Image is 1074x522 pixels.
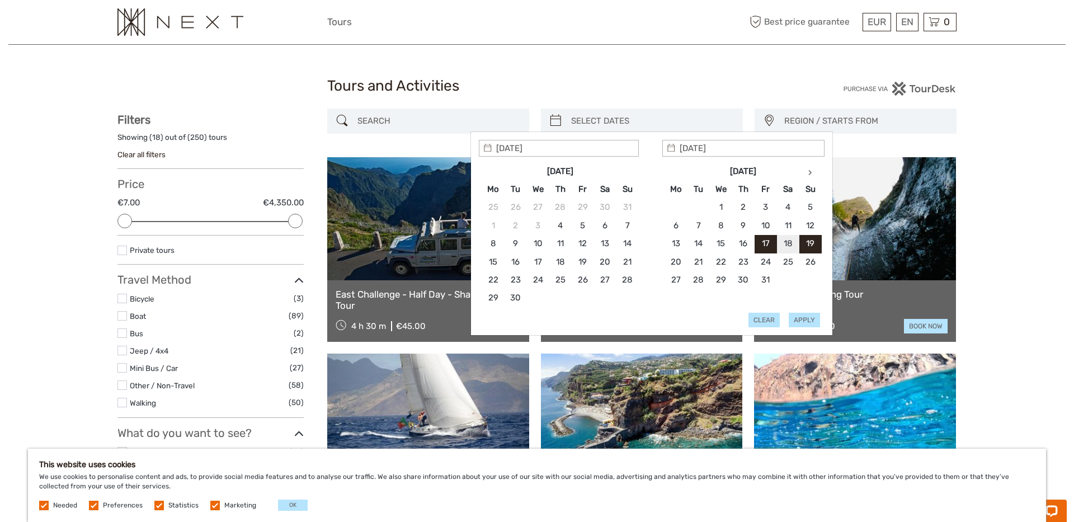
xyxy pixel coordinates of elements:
[224,501,256,510] label: Marketing
[482,289,505,307] td: 29
[353,111,524,131] input: SEARCH
[710,199,732,217] td: 1
[755,253,777,271] td: 24
[327,77,747,95] h1: Tours and Activities
[710,235,732,253] td: 15
[594,199,616,217] td: 30
[755,199,777,217] td: 3
[482,217,505,234] td: 1
[327,14,352,30] a: Tours
[549,180,572,198] th: Th
[594,253,616,271] td: 20
[843,82,957,96] img: PurchaseViaTourDesk.png
[103,501,143,510] label: Preferences
[130,346,168,355] a: Jeep / 4x4
[549,199,572,217] td: 28
[289,309,304,322] span: (89)
[505,235,527,253] td: 9
[130,294,154,303] a: Bicycle
[482,271,505,289] td: 22
[687,162,799,180] th: [DATE]
[482,235,505,253] td: 8
[130,364,178,373] a: Mini Bus / Car
[130,246,175,255] a: Private tours
[779,112,951,130] span: REGION / STARTS FROM
[572,235,594,253] td: 12
[351,321,386,331] span: 4 h 30 m
[549,271,572,289] td: 25
[53,501,77,510] label: Needed
[572,271,594,289] td: 26
[665,180,687,198] th: Mo
[117,426,304,440] h3: What do you want to see?
[777,180,799,198] th: Sa
[687,217,710,234] td: 7
[505,253,527,271] td: 16
[755,271,777,289] td: 31
[616,235,639,253] td: 14
[505,289,527,307] td: 30
[117,177,304,191] h3: Price
[572,180,594,198] th: Fr
[777,235,799,253] td: 18
[505,199,527,217] td: 26
[748,313,780,327] button: Clear
[130,448,155,457] a: Levada
[616,271,639,289] td: 28
[799,180,822,198] th: Su
[482,253,505,271] td: 15
[572,199,594,217] td: 29
[117,197,140,209] label: €7.00
[482,180,505,198] th: Mo
[527,253,549,271] td: 17
[665,271,687,289] td: 27
[505,162,616,180] th: [DATE]
[289,379,304,392] span: (58)
[799,253,822,271] td: 26
[527,180,549,198] th: We
[190,132,204,143] label: 250
[732,271,755,289] td: 30
[687,235,710,253] td: 14
[130,398,156,407] a: Walking
[549,235,572,253] td: 11
[117,8,243,36] img: 3282-a978e506-1cde-4c38-be18-ebef36df7ad8_logo_small.png
[505,180,527,198] th: Tu
[289,445,304,458] span: (36)
[868,16,886,27] span: EUR
[687,271,710,289] td: 28
[594,271,616,289] td: 27
[527,271,549,289] td: 24
[896,13,918,31] div: EN
[755,235,777,253] td: 17
[732,217,755,234] td: 9
[16,20,126,29] p: Chat now
[117,150,166,159] a: Clear all filters
[799,217,822,234] td: 12
[904,319,948,333] a: book now
[549,253,572,271] td: 18
[777,217,799,234] td: 11
[710,180,732,198] th: We
[505,217,527,234] td: 2
[616,217,639,234] td: 7
[130,381,195,390] a: Other / Non-Travel
[616,253,639,271] td: 21
[710,253,732,271] td: 22
[28,449,1046,522] div: We use cookies to personalise content and ads, to provide social media features and to analyse ou...
[594,235,616,253] td: 13
[687,180,710,198] th: Tu
[942,16,951,27] span: 0
[117,132,304,149] div: Showing ( ) out of ( ) tours
[789,313,820,327] button: Apply
[747,13,860,31] span: Best price guarantee
[168,501,199,510] label: Statistics
[152,132,161,143] label: 18
[527,217,549,234] td: 3
[294,292,304,305] span: (3)
[755,217,777,234] td: 10
[572,253,594,271] td: 19
[732,180,755,198] th: Th
[594,180,616,198] th: Sa
[527,235,549,253] td: 10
